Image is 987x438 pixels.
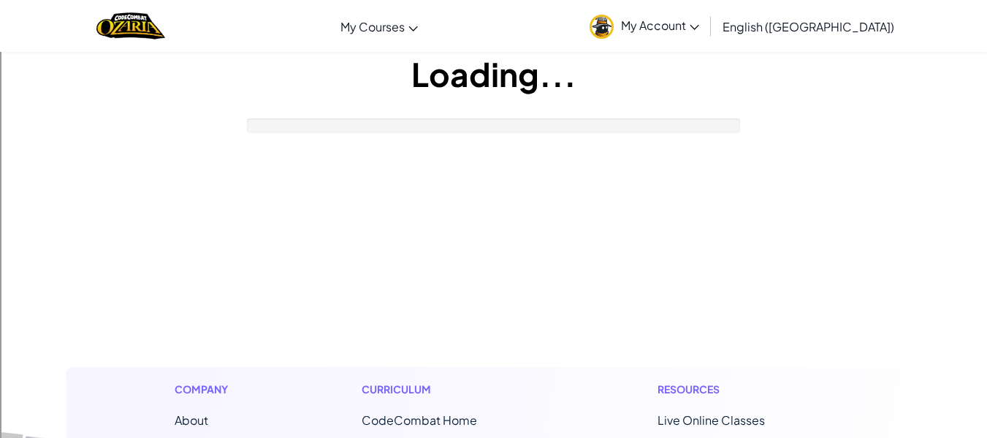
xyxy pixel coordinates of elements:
span: English ([GEOGRAPHIC_DATA]) [723,19,894,34]
a: My Account [582,3,706,49]
a: English ([GEOGRAPHIC_DATA]) [715,7,902,46]
img: Home [96,11,164,41]
a: Ozaria by CodeCombat logo [96,11,164,41]
img: avatar [590,15,614,39]
span: My Courses [340,19,405,34]
span: My Account [621,18,699,33]
a: My Courses [333,7,425,46]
